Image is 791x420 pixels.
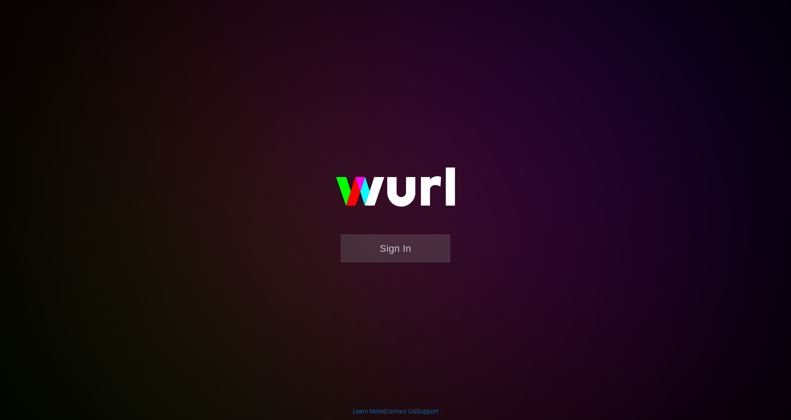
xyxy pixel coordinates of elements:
a: Contact Us [385,408,415,415]
button: Sign In [341,234,450,263]
a: Support [417,408,439,415]
a: Learn More [353,408,384,415]
div: | | [353,407,439,416]
img: wurl-logo-on-black-223613ac3d8ba8fe6dc639794a292ebdb59501304c7dfd60c99c58986ef67473.svg [308,148,483,234]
